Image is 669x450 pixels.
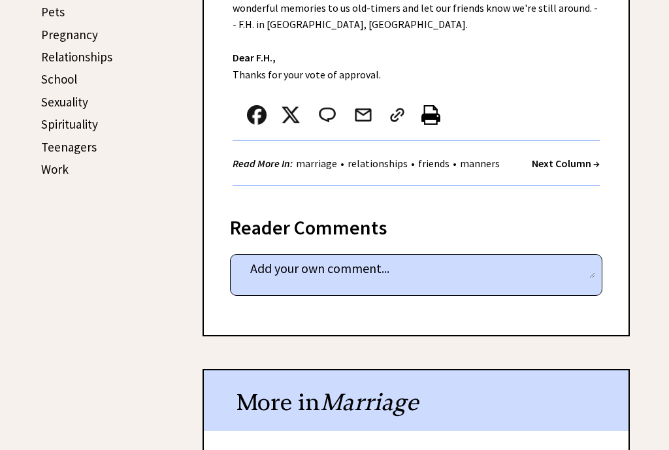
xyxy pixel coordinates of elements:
a: Work [41,161,69,177]
a: Pregnancy [41,27,98,42]
span: Marriage [320,387,418,417]
a: manners [457,157,503,170]
a: School [41,71,77,87]
a: friends [415,157,453,170]
img: printer%20icon.png [421,105,440,125]
img: x_small.png [281,105,301,125]
div: • • • [233,155,503,172]
a: Teenagers [41,139,97,155]
div: Reader Comments [230,214,602,234]
img: message_round%202.png [316,105,338,125]
a: Next Column → [532,157,600,170]
a: Pets [41,4,65,20]
img: link_02.png [387,105,407,125]
a: Sexuality [41,94,88,110]
a: marriage [293,157,340,170]
a: Relationships [41,49,112,65]
strong: Dear F.H., [233,51,276,64]
img: facebook.png [247,105,267,125]
img: mail.png [353,105,373,125]
strong: Read More In: [233,157,293,170]
a: Spirituality [41,116,98,132]
a: relationships [344,157,411,170]
div: More in [204,370,628,431]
